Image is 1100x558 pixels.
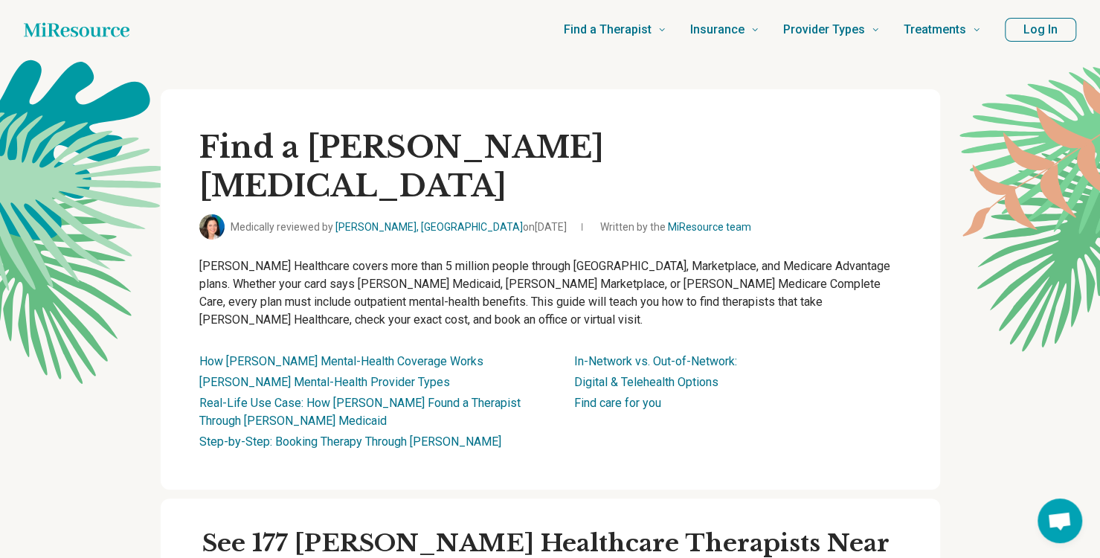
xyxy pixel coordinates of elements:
a: In-Network vs. Out-of-Network: [574,354,737,368]
a: MiResource team [668,221,751,233]
span: Treatments [904,19,966,40]
span: on [DATE] [523,221,567,233]
span: Insurance [690,19,744,40]
a: Find care for you [574,396,661,410]
a: How [PERSON_NAME] Mental-Health Coverage Works [199,354,483,368]
a: Real-Life Use Case: How [PERSON_NAME] Found a Therapist Through [PERSON_NAME] Medicaid [199,396,521,428]
a: Digital & Telehealth Options [574,375,718,389]
a: [PERSON_NAME] Mental-Health Provider Types [199,375,450,389]
span: Written by the [600,219,751,235]
span: Medically reviewed by [231,219,567,235]
a: [PERSON_NAME], [GEOGRAPHIC_DATA] [335,221,523,233]
button: Log In [1005,18,1076,42]
span: Find a Therapist [564,19,652,40]
p: [PERSON_NAME] Healthcare covers more than 5 million people through [GEOGRAPHIC_DATA], Marketplace... [199,257,901,329]
a: Step-by-Step: Booking Therapy Through [PERSON_NAME] [199,434,501,449]
h1: Find a [PERSON_NAME] [MEDICAL_DATA] [199,128,901,205]
div: Open chat [1038,498,1082,543]
span: Provider Types [783,19,865,40]
a: Home page [24,15,129,45]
